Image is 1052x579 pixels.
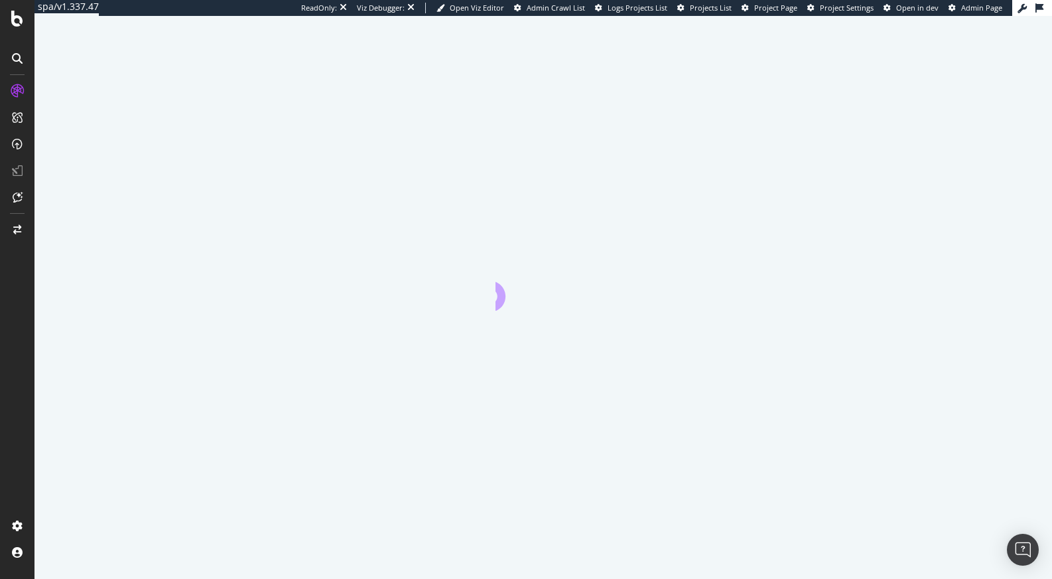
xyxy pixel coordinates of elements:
a: Open in dev [884,3,939,13]
a: Project Page [742,3,797,13]
div: Viz Debugger: [357,3,405,13]
span: Admin Crawl List [527,3,585,13]
div: ReadOnly: [301,3,337,13]
a: Admin Crawl List [514,3,585,13]
span: Logs Projects List [608,3,667,13]
a: Logs Projects List [595,3,667,13]
span: Projects List [690,3,732,13]
div: animation [495,263,591,311]
a: Projects List [677,3,732,13]
span: Open in dev [896,3,939,13]
span: Open Viz Editor [450,3,504,13]
span: Admin Page [961,3,1002,13]
div: Open Intercom Messenger [1007,534,1039,566]
a: Open Viz Editor [436,3,504,13]
a: Admin Page [949,3,1002,13]
span: Project Page [754,3,797,13]
span: Project Settings [820,3,874,13]
a: Project Settings [807,3,874,13]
